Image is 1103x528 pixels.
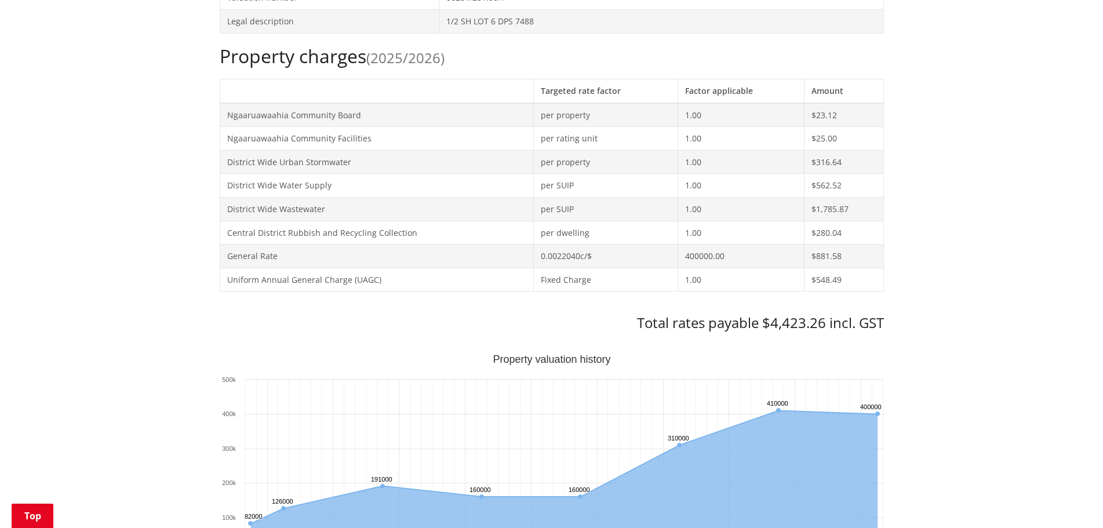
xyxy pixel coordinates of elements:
td: per property [533,103,678,127]
th: Amount [805,79,883,103]
td: per property [533,150,678,174]
text: 191000 [371,476,392,483]
td: 1.00 [678,197,805,221]
a: Top [12,504,53,528]
td: $316.64 [805,150,883,174]
path: Wednesday, Jun 30, 12:00, 410,000. Capital Value. [776,408,780,413]
text: 400k [222,410,236,417]
td: per SUIP [533,174,678,198]
path: Saturday, Jun 30, 12:00, 310,000. Capital Value. [677,443,682,447]
path: Friday, Jun 30, 12:00, 126,000. Capital Value. [281,506,286,511]
td: $1,785.87 [805,197,883,221]
h3: Total rates payable $4,423.26 incl. GST [220,315,884,332]
path: Saturday, Jun 30, 12:00, 160,000. Capital Value. [479,494,483,499]
path: Thursday, Jun 30, 12:00, 82,000. Capital Value. [248,521,253,526]
td: per dwelling [533,221,678,245]
td: Central District Rubbish and Recycling Collection [220,221,533,245]
text: 126000 [272,498,293,505]
td: $25.00 [805,127,883,151]
td: 1.00 [678,268,805,292]
td: per rating unit [533,127,678,151]
td: District Wide Urban Stormwater [220,150,533,174]
path: Tuesday, Jun 30, 12:00, 160,000. Capital Value. [577,494,582,499]
td: Uniform Annual General Charge (UAGC) [220,268,533,292]
td: 1/2 SH LOT 6 DPS 7488 [439,9,883,33]
td: General Rate [220,245,533,268]
td: 1.00 [678,103,805,127]
td: Ngaaruawaahia Community Facilities [220,127,533,151]
text: 300k [222,445,236,452]
iframe: Messenger Launcher [1050,479,1091,521]
th: Factor applicable [678,79,805,103]
td: Fixed Charge [533,268,678,292]
text: 310000 [668,435,689,442]
td: $23.12 [805,103,883,127]
td: 0.0022040c/$ [533,245,678,268]
td: 1.00 [678,150,805,174]
td: District Wide Water Supply [220,174,533,198]
td: 400000.00 [678,245,805,268]
td: $881.58 [805,245,883,268]
path: Tuesday, Jun 30, 12:00, 191,000. Capital Value. [380,484,385,489]
h2: Property charges [220,45,884,67]
text: 100k [222,514,236,521]
td: $562.52 [805,174,883,198]
td: Legal description [220,9,439,33]
text: 82000 [245,513,263,520]
text: 200k [222,479,236,486]
td: 1.00 [678,127,805,151]
text: 400000 [860,403,882,410]
th: Targeted rate factor [533,79,678,103]
text: 410000 [767,400,788,407]
td: District Wide Wastewater [220,197,533,221]
text: 160000 [469,486,491,493]
td: $548.49 [805,268,883,292]
td: Ngaaruawaahia Community Board [220,103,533,127]
span: (2025/2026) [366,48,445,67]
text: Property valuation history [493,354,610,365]
text: 160000 [569,486,590,493]
td: 1.00 [678,174,805,198]
td: per SUIP [533,197,678,221]
text: 500k [222,376,236,383]
td: $280.04 [805,221,883,245]
path: Sunday, Jun 30, 12:00, 400,000. Capital Value. [875,412,879,416]
td: 1.00 [678,221,805,245]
